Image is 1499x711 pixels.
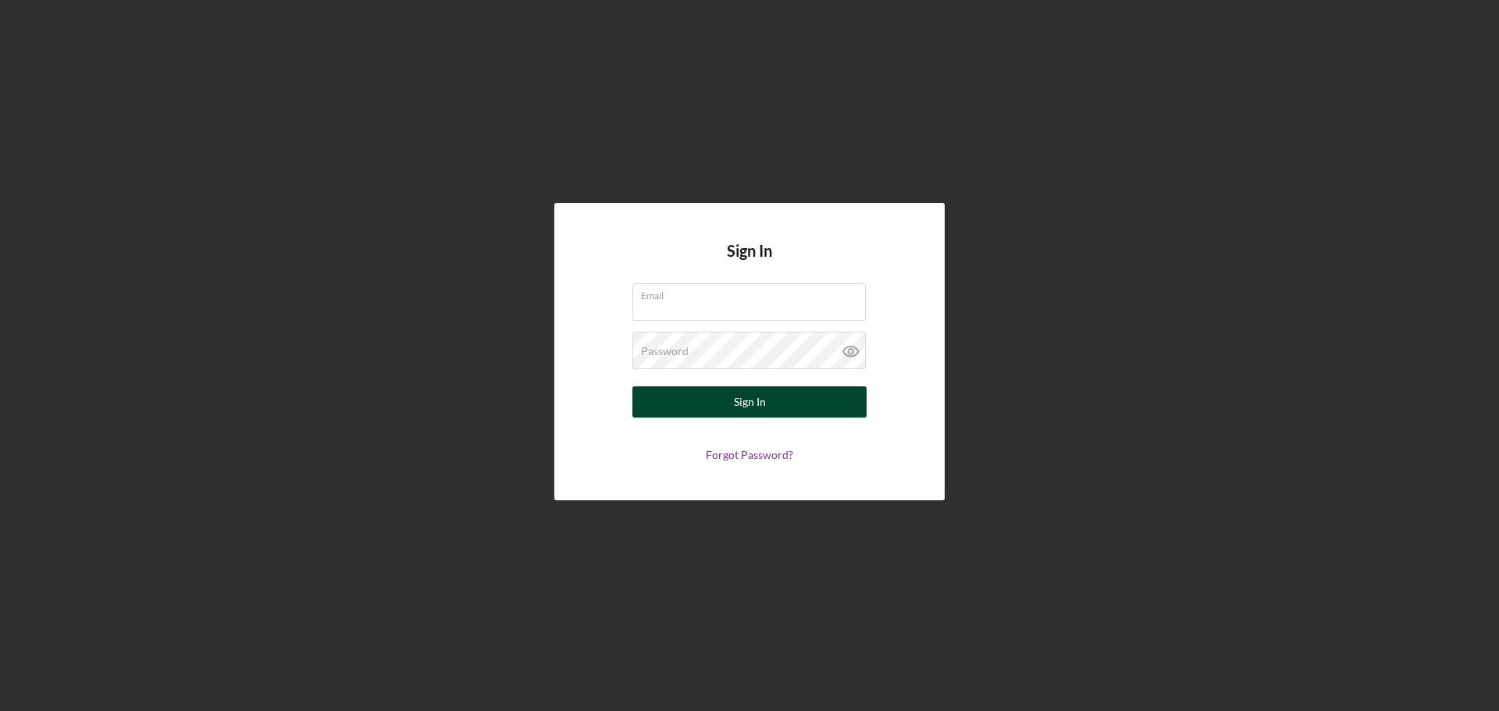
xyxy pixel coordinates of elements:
[641,345,689,357] label: Password
[632,386,867,418] button: Sign In
[734,386,766,418] div: Sign In
[706,448,793,461] a: Forgot Password?
[641,284,866,301] label: Email
[727,242,772,283] h4: Sign In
